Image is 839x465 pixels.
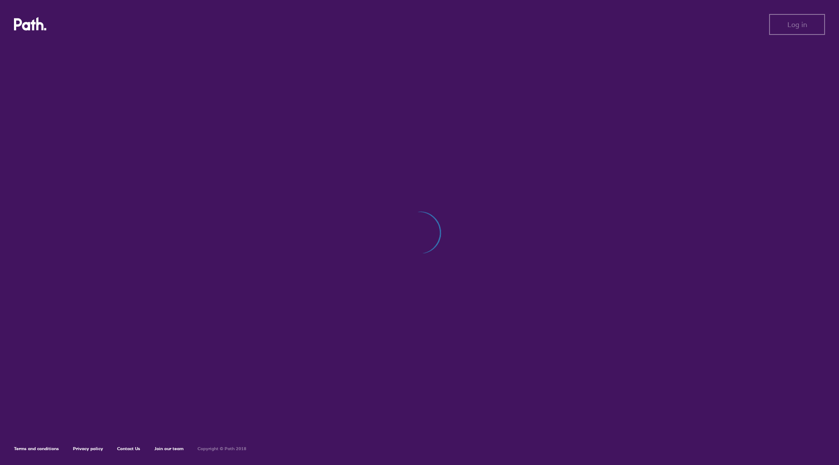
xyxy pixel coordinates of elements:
[769,14,825,35] button: Log in
[154,446,184,451] a: Join our team
[198,446,246,451] h6: Copyright © Path 2018
[73,446,103,451] a: Privacy policy
[787,21,807,28] span: Log in
[117,446,140,451] a: Contact Us
[14,446,59,451] a: Terms and conditions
